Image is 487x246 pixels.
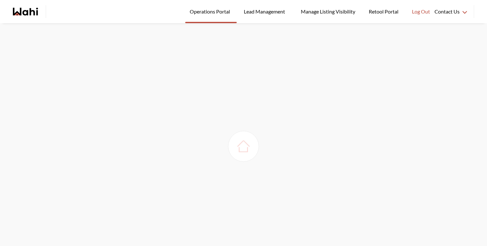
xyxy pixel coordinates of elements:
span: Operations Portal [190,7,232,16]
span: Retool Portal [369,7,400,16]
img: loading house image [234,137,253,155]
span: Manage Listing Visibility [299,7,357,16]
a: Wahi homepage [13,8,38,15]
span: Lead Management [244,7,287,16]
span: Log Out [412,7,430,16]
